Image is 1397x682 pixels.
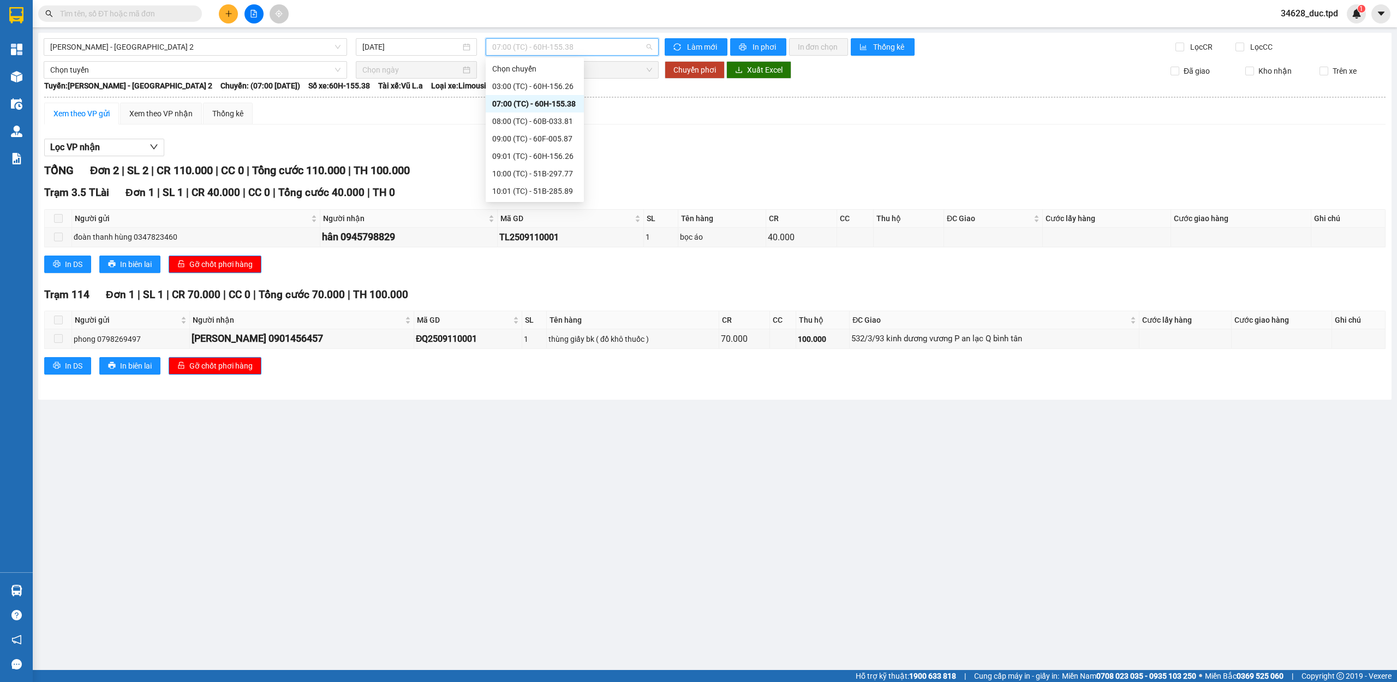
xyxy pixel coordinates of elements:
[157,186,160,199] span: |
[680,231,765,243] div: bọc áo
[11,634,22,645] span: notification
[157,164,213,177] span: CR 110.000
[1311,210,1386,228] th: Ghi chú
[547,311,719,329] th: Tên hàng
[60,8,189,20] input: Tìm tên, số ĐT hoặc mã đơn
[1179,65,1214,77] span: Đã giao
[225,10,232,17] span: plus
[687,41,719,53] span: Làm mới
[362,64,461,76] input: Chọn ngày
[798,333,847,345] div: 100.000
[163,186,183,199] span: SL 1
[1237,672,1283,680] strong: 0369 525 060
[11,44,22,55] img: dashboard-icon
[789,38,849,56] button: In đơn chọn
[11,585,22,596] img: warehouse-icon
[45,10,53,17] span: search
[1371,4,1390,23] button: caret-down
[492,80,577,92] div: 03:00 (TC) - 60H-156.26
[11,126,22,137] img: warehouse-icon
[44,256,91,273] button: printerIn DS
[172,288,220,301] span: CR 70.000
[74,231,318,243] div: đoàn thanh hùng 0347823460
[1352,9,1362,19] img: icon-new-feature
[275,10,283,17] span: aim
[414,329,522,348] td: ĐQ2509110001
[216,164,218,177] span: |
[417,314,511,326] span: Mã GD
[673,43,683,52] span: sync
[1336,672,1344,680] span: copyright
[492,63,577,75] div: Chọn chuyến
[874,210,944,228] th: Thu hộ
[909,672,956,680] strong: 1900 633 818
[53,108,110,120] div: Xem theo VP gửi
[486,60,584,78] div: Chọn chuyến
[367,186,370,199] span: |
[646,231,676,243] div: 1
[75,212,309,224] span: Người gửi
[1171,210,1311,228] th: Cước giao hàng
[548,333,717,345] div: thùng giấy bk ( đồ khô thuốc )
[106,288,135,301] span: Đơn 1
[500,212,632,224] span: Mã GD
[247,164,249,177] span: |
[270,4,289,23] button: aim
[322,229,496,245] div: hân 0945798829
[739,43,748,52] span: printer
[524,333,545,345] div: 1
[50,39,341,55] span: Phương Lâm - Sài Gòn 2
[223,288,226,301] span: |
[44,288,89,301] span: Trạm 114
[11,153,22,164] img: solution-icon
[362,41,461,53] input: 11/09/2025
[753,41,778,53] span: In phơi
[665,61,725,79] button: Chuyển phơi
[126,186,154,199] span: Đơn 1
[248,186,270,199] span: CC 0
[108,260,116,269] span: printer
[859,43,869,52] span: bar-chart
[851,38,915,56] button: bar-chartThống kê
[348,164,351,177] span: |
[796,311,850,329] th: Thu hộ
[50,62,341,78] span: Chọn tuyến
[492,115,577,127] div: 08:00 (TC) - 60B-033.81
[169,357,261,375] button: unlockGỡ chốt phơi hàng
[53,260,61,269] span: printer
[44,186,109,199] span: Trạm 3.5 TLài
[1359,5,1363,13] span: 1
[1205,670,1283,682] span: Miền Bắc
[974,670,1059,682] span: Cung cấp máy in - giấy in:
[522,311,547,329] th: SL
[873,41,906,53] span: Thống kê
[99,256,160,273] button: printerIn biên lai
[492,133,577,145] div: 09:00 (TC) - 60F-005.87
[65,360,82,372] span: In DS
[766,210,837,228] th: CR
[1199,674,1202,678] span: ⚪️
[1186,41,1214,53] span: Lọc CR
[65,258,82,270] span: In DS
[678,210,767,228] th: Tên hàng
[378,80,423,92] span: Tài xế: Vũ L.a
[492,98,577,110] div: 07:00 (TC) - 60H-155.38
[947,212,1031,224] span: ĐC Giao
[220,80,300,92] span: Chuyến: (07:00 [DATE])
[856,670,956,682] span: Hỗ trợ kỹ thuật:
[11,71,22,82] img: warehouse-icon
[219,4,238,23] button: plus
[229,288,250,301] span: CC 0
[212,108,243,120] div: Thống kê
[243,186,246,199] span: |
[747,64,783,76] span: Xuất Excel
[721,332,768,346] div: 70.000
[665,38,727,56] button: syncLàm mới
[50,140,100,154] span: Lọc VP nhận
[1232,311,1332,329] th: Cước giao hàng
[127,164,148,177] span: SL 2
[252,164,345,177] span: Tổng cước 110.000
[431,80,520,92] span: Loại xe: Limousine 11 chỗ
[770,311,796,329] th: CC
[1246,41,1274,53] span: Lọc CC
